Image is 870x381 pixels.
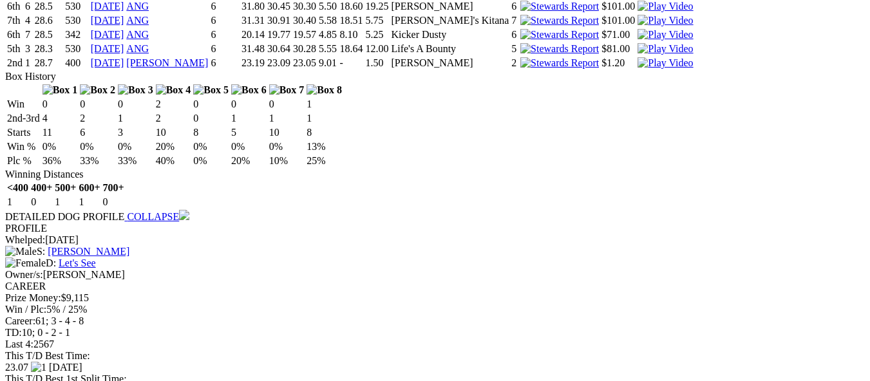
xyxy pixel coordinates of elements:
td: 8 [193,126,229,139]
img: Play Video [638,29,693,41]
td: 0 [117,98,154,111]
img: Box 8 [307,84,342,96]
a: ANG [126,29,149,40]
td: 5th [6,42,23,55]
span: Owner/s: [5,269,43,280]
td: 2nd [6,57,23,70]
span: S: [5,246,45,257]
td: 5 [511,42,518,55]
td: 1 [54,196,77,209]
img: Box 5 [193,84,229,96]
td: 20% [231,154,267,167]
span: 23.07 [5,362,28,373]
a: ANG [126,43,149,54]
td: 28.6 [34,14,64,27]
span: COLLAPSE [127,211,179,222]
td: 6 [210,42,240,55]
span: Win / Plc: [5,304,46,315]
a: View replay [638,57,693,68]
td: 20% [155,140,192,153]
a: [PERSON_NAME] [126,57,208,68]
td: 23.19 [241,57,265,70]
td: [PERSON_NAME]'s Kitana [390,14,509,27]
td: [PERSON_NAME] [390,57,509,70]
td: 6 [511,28,518,41]
img: Stewards Report [520,29,599,41]
td: 23.09 [267,57,291,70]
a: View replay [638,15,693,26]
td: 0% [193,154,229,167]
td: 0% [79,140,116,153]
td: 0 [193,112,229,125]
span: Whelped: [5,234,45,245]
td: 4.85 [318,28,337,41]
td: Life's A Bounty [390,42,509,55]
td: 19.57 [292,28,317,41]
img: Stewards Report [520,43,599,55]
span: [DATE] [49,362,82,373]
td: $1.20 [601,57,636,70]
img: Play Video [638,1,693,12]
a: [DATE] [91,1,124,12]
a: [DATE] [91,57,124,68]
td: 1 [24,57,33,70]
td: 5.58 [318,14,337,27]
td: 5.25 [364,28,389,41]
td: 0% [117,140,154,153]
span: Last 4: [5,339,33,349]
div: CAREER [5,281,865,292]
td: 1 [306,112,343,125]
td: $71.00 [601,28,636,41]
div: Winning Distances [5,169,865,180]
a: [DATE] [91,43,124,54]
span: TD: [5,327,22,338]
th: 400+ [30,181,53,194]
td: 5.55 [318,42,337,55]
td: 28.3 [34,42,64,55]
td: 18.51 [339,14,363,27]
td: 5.75 [364,14,389,27]
td: 0 [30,196,53,209]
span: Career: [5,315,35,326]
img: Box 1 [43,84,78,96]
img: Stewards Report [520,57,599,69]
div: 10; 0 - 2 - 1 [5,327,865,339]
a: [DATE] [91,15,124,26]
img: Stewards Report [520,15,599,26]
td: 2 [511,57,518,70]
img: Female [5,257,46,269]
td: 2 [155,112,192,125]
td: 6 [210,28,240,41]
img: Play Video [638,15,693,26]
td: 13% [306,140,343,153]
td: 1 [117,112,154,125]
span: Prize Money: [5,292,61,303]
td: 8 [306,126,343,139]
a: View replay [638,29,693,40]
td: 1 [6,196,29,209]
img: chevron-down.svg [179,210,189,220]
td: 33% [117,154,154,167]
td: Win [6,98,41,111]
div: 5% / 25% [5,304,865,315]
td: 11 [42,126,79,139]
td: 2 [79,112,116,125]
a: Let's See [59,257,96,268]
td: 5 [231,126,267,139]
td: 1.50 [364,57,389,70]
td: 0% [193,140,229,153]
td: 1 [306,98,343,111]
img: Box 2 [80,84,115,96]
span: D: [5,257,56,268]
td: 10% [269,154,305,167]
td: 40% [155,154,192,167]
td: 4 [42,112,79,125]
td: 7 [24,28,33,41]
td: $81.00 [601,42,636,55]
td: 19.77 [267,28,291,41]
td: 18.64 [339,42,363,55]
td: 400 [64,57,89,70]
td: 20.14 [241,28,265,41]
img: Play Video [638,43,693,55]
td: 28.5 [34,28,64,41]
